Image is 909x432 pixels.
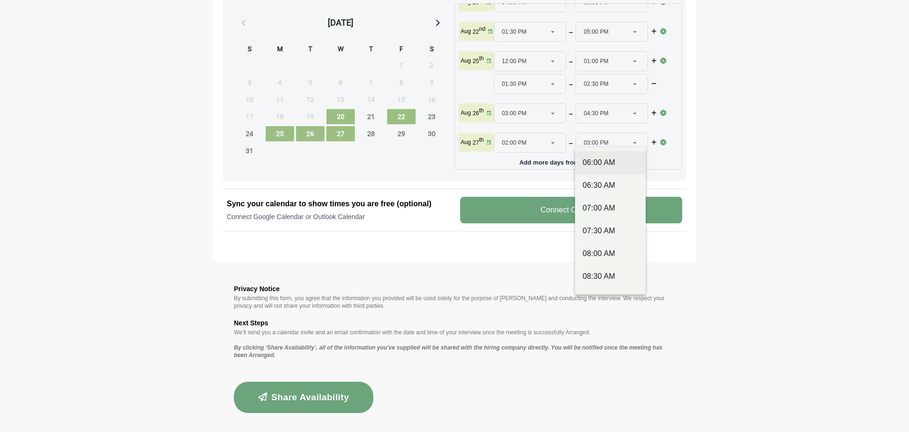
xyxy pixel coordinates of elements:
[235,143,264,158] span: Sunday, August 31, 2025
[583,202,638,214] div: 07:00 AM
[584,22,608,41] span: 05:00 PM
[473,28,479,35] strong: 22
[235,75,264,90] span: Sunday, August 3, 2025
[387,58,416,73] span: Friday, August 1, 2025
[235,126,264,141] span: Sunday, August 24, 2025
[502,22,527,41] span: 01:30 PM
[479,55,484,62] sup: th
[234,294,675,310] p: By submitting this form, you agree that the information you provided will be used solely for the ...
[583,294,638,305] div: 09:00 AM
[326,44,355,56] div: W
[357,75,385,90] span: Thursday, August 7, 2025
[387,44,416,56] div: F
[227,212,449,221] p: Connect Google Calendar or Outlook Calendar
[583,225,638,237] div: 07:30 AM
[417,92,446,107] span: Saturday, August 16, 2025
[234,283,675,294] h3: Privacy Notice
[296,75,325,90] span: Tuesday, August 5, 2025
[584,52,608,71] span: 01:00 PM
[357,109,385,124] span: Thursday, August 21, 2025
[227,198,449,210] h2: Sync your calendar to show times you are free (optional)
[266,109,294,124] span: Monday, August 18, 2025
[234,382,373,413] button: Share Availability
[387,109,416,124] span: Friday, August 22, 2025
[387,75,416,90] span: Friday, August 8, 2025
[266,75,294,90] span: Monday, August 4, 2025
[583,180,638,191] div: 06:30 AM
[266,44,294,56] div: M
[296,92,325,107] span: Tuesday, August 12, 2025
[417,126,446,141] span: Saturday, August 30, 2025
[326,75,355,90] span: Wednesday, August 6, 2025
[234,329,675,336] p: We’ll send you a calendar invite and an email confirmation with the date and time of your intervi...
[584,104,608,123] span: 04:30 PM
[326,109,355,124] span: Wednesday, August 20, 2025
[417,109,446,124] span: Saturday, August 23, 2025
[235,44,264,56] div: S
[234,344,675,359] p: By clicking ‘Share Availability’, all of the information you’ve supplied will be shared with the ...
[479,137,484,143] sup: th
[296,126,325,141] span: Tuesday, August 26, 2025
[461,57,471,64] p: Aug
[296,44,325,56] div: T
[459,156,678,165] p: Add more days from the calendar
[502,52,527,71] span: 12:00 PM
[235,92,264,107] span: Sunday, August 10, 2025
[417,58,446,73] span: Saturday, August 2, 2025
[473,58,479,64] strong: 25
[357,126,385,141] span: Thursday, August 28, 2025
[417,75,446,90] span: Saturday, August 9, 2025
[479,107,484,114] sup: th
[235,109,264,124] span: Sunday, August 17, 2025
[357,92,385,107] span: Thursday, August 14, 2025
[461,28,471,35] p: Aug
[296,109,325,124] span: Tuesday, August 19, 2025
[461,109,471,117] p: Aug
[584,133,608,152] span: 03:00 PM
[326,92,355,107] span: Wednesday, August 13, 2025
[461,138,471,146] p: Aug
[387,126,416,141] span: Friday, August 29, 2025
[584,74,608,93] span: 02:30 PM
[266,92,294,107] span: Monday, August 11, 2025
[583,271,638,282] div: 08:30 AM
[460,197,682,223] v-button: Connect Calander
[357,44,385,56] div: T
[502,74,527,93] span: 01:30 PM
[387,92,416,107] span: Friday, August 15, 2025
[234,317,675,329] h3: Next Steps
[417,44,446,56] div: S
[583,248,638,259] div: 08:00 AM
[502,133,527,152] span: 02:00 PM
[502,104,527,123] span: 03:00 PM
[479,26,485,32] sup: nd
[326,126,355,141] span: Wednesday, August 27, 2025
[583,157,638,168] div: 06:00 AM
[328,16,353,29] div: [DATE]
[266,126,294,141] span: Monday, August 25, 2025
[473,139,479,146] strong: 27
[473,110,479,117] strong: 26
